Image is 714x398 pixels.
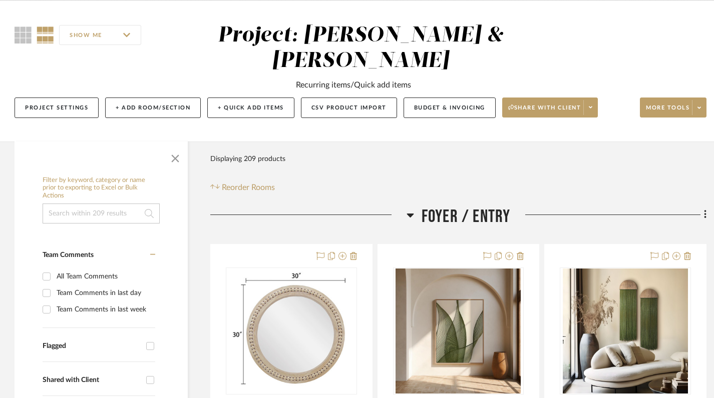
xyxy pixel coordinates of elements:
[57,268,153,284] div: All Team Comments
[210,181,275,193] button: Reorder Rooms
[229,268,354,393] img: Brendalyn Round Mirror
[105,97,201,118] button: + Add Room/Section
[57,285,153,301] div: Team Comments in last day
[43,176,160,200] h6: Filter by keyword, category or name prior to exporting to Excel or Bulk Actions
[43,251,94,258] span: Team Comments
[422,206,511,227] span: Foyer / Entry
[301,97,397,118] button: CSV Product Import
[43,203,160,223] input: Search within 209 results
[165,146,185,166] button: Close
[207,97,294,118] button: + Quick Add Items
[640,97,706,117] button: More tools
[57,301,153,317] div: Team Comments in last week
[646,104,689,119] span: More tools
[43,376,141,384] div: Shared with Client
[218,25,504,71] div: Project: [PERSON_NAME] & [PERSON_NAME]
[222,181,275,193] span: Reorder Rooms
[15,97,99,118] button: Project Settings
[404,97,496,118] button: Budget & Invoicing
[210,149,285,169] div: Displaying 209 products
[508,104,581,119] span: Share with client
[396,268,521,393] img: Green Abstract Art Print: Japandi Minimalist Wall Decor
[502,97,598,117] button: Share with client
[296,79,411,91] div: Recurring items/Quick add items
[394,268,524,394] div: 0
[563,268,688,393] img: Handmade Green Fiber Art Wall Hanging: Boho Acoustic Panel
[43,342,141,350] div: Flagged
